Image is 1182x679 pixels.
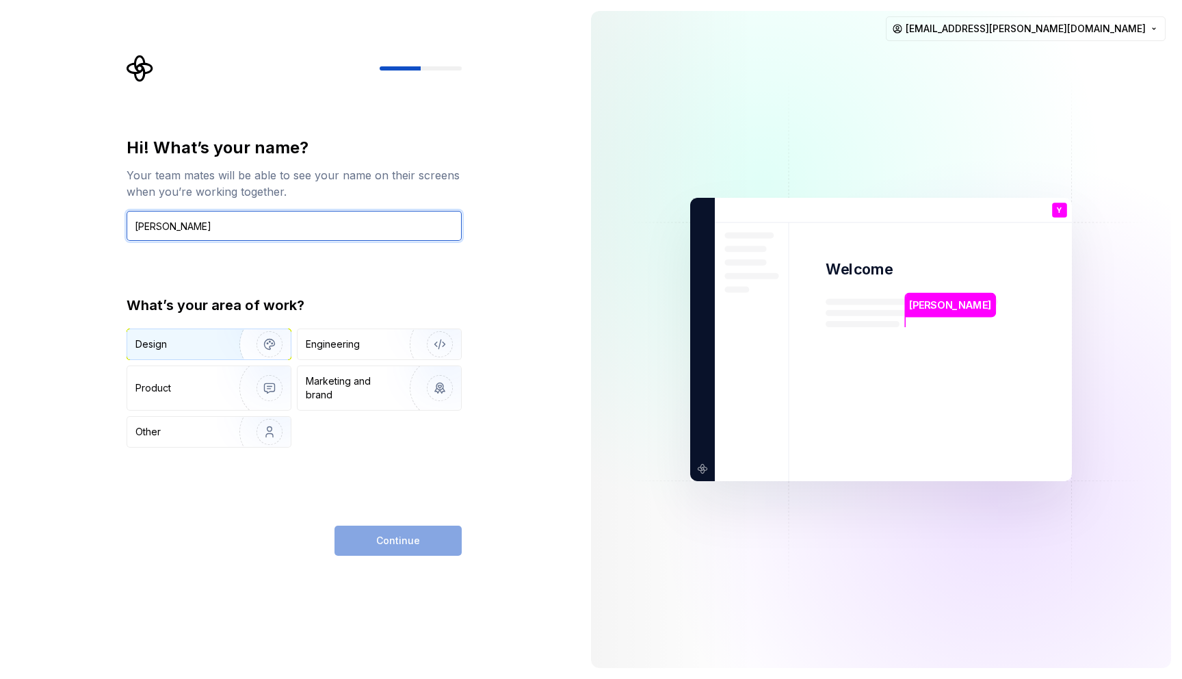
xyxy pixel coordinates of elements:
p: Y [1057,207,1062,214]
div: Marketing and brand [306,374,398,402]
input: Han Solo [127,211,462,241]
div: Engineering [306,337,360,351]
p: Welcome [826,259,893,279]
div: Design [135,337,167,351]
div: Hi! What’s your name? [127,137,462,159]
button: [EMAIL_ADDRESS][PERSON_NAME][DOMAIN_NAME] [886,16,1166,41]
span: [EMAIL_ADDRESS][PERSON_NAME][DOMAIN_NAME] [906,22,1146,36]
div: Other [135,425,161,439]
svg: Supernova Logo [127,55,154,82]
div: Product [135,381,171,395]
div: What’s your area of work? [127,296,462,315]
div: Your team mates will be able to see your name on their screens when you’re working together. [127,167,462,200]
p: [PERSON_NAME] [909,298,991,313]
